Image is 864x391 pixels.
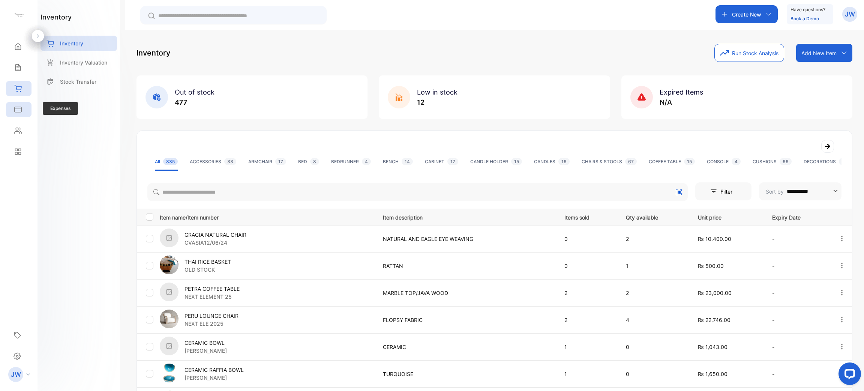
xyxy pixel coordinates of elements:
[40,36,117,51] a: Inventory
[160,256,178,274] img: item
[362,158,371,165] span: 4
[772,212,823,221] p: Expiry Date
[698,317,730,323] span: ₨ 22,746.00
[698,344,727,350] span: ₨ 1,043.00
[417,88,457,96] span: Low in stock
[184,339,227,347] p: CERAMIC BOWL
[184,285,240,293] p: PETRA COFFEE TABLE
[832,359,864,391] iframe: LiveChat chat widget
[155,158,178,165] div: All
[184,231,246,239] p: GRACIA NATURAL CHAIR
[772,370,823,378] p: -
[60,39,83,47] p: Inventory
[160,229,178,247] img: item
[402,158,413,165] span: 14
[772,316,823,324] p: -
[582,158,637,165] div: CHAIRS & STOOLS
[732,11,761,18] p: Create New
[626,343,682,351] p: 0
[759,182,841,200] button: Sort by
[626,370,682,378] p: 0
[766,188,784,195] p: Sort by
[801,49,837,57] p: Add New Item
[564,316,610,324] p: 2
[772,289,823,297] p: -
[534,158,570,165] div: CANDLES
[184,374,244,382] p: [PERSON_NAME]
[790,6,825,14] p: Have questions?
[275,158,286,165] span: 17
[626,235,682,243] p: 2
[43,102,78,115] span: Expenses
[184,312,238,320] p: PERU LOUNGE CHAIR
[511,158,522,165] span: 15
[626,289,682,297] p: 2
[136,47,170,59] p: Inventory
[383,343,549,351] p: CERAMIC
[753,158,792,165] div: CUSHIONS
[184,258,231,266] p: THAI RICE BASKET
[707,158,741,165] div: CONSOLE
[698,290,732,296] span: ₨ 23,000.00
[383,262,549,270] p: RATTAN
[564,370,610,378] p: 1
[310,158,319,165] span: 8
[184,320,238,328] p: NEXT ELE 2025
[13,10,24,21] img: logo
[447,158,458,165] span: 17
[714,44,784,62] button: Run Stock Analysis
[175,88,214,96] span: Out of stock
[425,158,458,165] div: CABINET
[772,235,823,243] p: -
[804,158,852,165] div: DECORATIONS
[184,347,227,355] p: [PERSON_NAME]
[163,158,178,165] span: 835
[839,158,852,165] span: 215
[626,316,682,324] p: 4
[698,236,731,242] span: ₨ 10,400.00
[184,239,246,247] p: CVASIA12/06/24
[780,158,792,165] span: 66
[715,5,778,23] button: Create New
[60,78,96,86] p: Stock Transfer
[383,158,413,165] div: BENCH
[248,158,286,165] div: ARMCHAIR
[698,371,727,377] span: ₨ 1,650.00
[845,9,855,19] p: JW
[558,158,570,165] span: 16
[331,158,371,165] div: BEDRUNNER
[184,266,231,274] p: OLD STOCK
[160,364,178,382] img: item
[383,235,549,243] p: NATURAL AND EAGLE EYE WEAVING
[383,289,549,297] p: MARBLE TOP/JAVA WOOD
[564,289,610,297] p: 2
[649,158,695,165] div: COFFEE TABLE
[698,263,724,269] span: ₨ 500.00
[698,212,757,221] p: Unit price
[160,310,178,328] img: item
[564,212,610,221] p: Items sold
[470,158,522,165] div: CANDLE HOLDER
[564,235,610,243] p: 0
[184,293,240,301] p: NEXT ELEMENT 25
[40,55,117,70] a: Inventory Valuation
[190,158,236,165] div: ACCESSORIES
[660,88,703,96] span: Expired Items
[175,97,214,107] p: 477
[626,212,682,221] p: Qty available
[790,16,819,21] a: Book a Demo
[224,158,236,165] span: 33
[625,158,637,165] span: 67
[383,370,549,378] p: TURQUOISE
[772,343,823,351] p: -
[298,158,319,165] div: BED
[11,370,21,379] p: JW
[564,262,610,270] p: 0
[184,366,244,374] p: CERAMIC RAFFIA BOWL
[60,59,107,66] p: Inventory Valuation
[40,74,117,89] a: Stock Transfer
[160,283,178,301] img: item
[684,158,695,165] span: 15
[842,5,857,23] button: JW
